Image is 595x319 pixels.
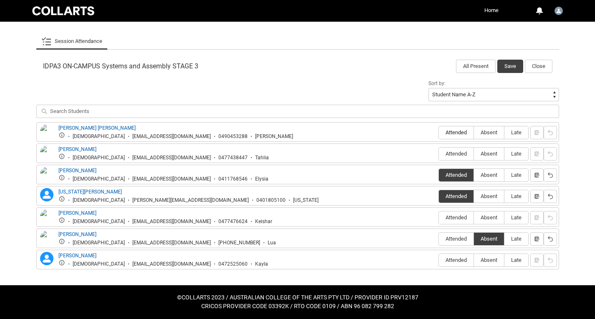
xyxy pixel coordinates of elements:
[504,236,528,242] span: Late
[544,232,557,246] button: Reset
[255,155,269,161] div: Tahlia
[40,188,53,201] lightning-icon: Georgia Owen
[36,33,107,50] li: Session Attendance
[439,236,473,242] span: Attended
[428,80,446,86] span: Sort by:
[40,167,53,185] img: Elysia Blight
[36,105,559,118] input: Search Students
[474,214,504,221] span: Absent
[439,214,473,221] span: Attended
[58,189,122,195] a: [US_STATE][PERSON_NAME]
[218,176,248,182] div: 0411768546
[40,252,53,265] lightning-icon: Markayla Iatrou
[439,129,473,136] span: Attended
[474,236,504,242] span: Absent
[255,133,293,140] div: [PERSON_NAME]
[255,261,268,267] div: Kayla
[132,261,211,267] div: [EMAIL_ADDRESS][DOMAIN_NAME]
[544,190,557,203] button: Reset
[504,257,528,263] span: Late
[58,253,96,259] a: [PERSON_NAME]
[474,151,504,157] span: Absent
[40,231,53,249] img: Lua Carr
[439,151,473,157] span: Attended
[544,254,557,267] button: Reset
[218,155,248,161] div: 0477438447
[58,125,136,131] a: [PERSON_NAME] [PERSON_NAME]
[41,33,102,50] a: Session Attendance
[504,151,528,157] span: Late
[40,209,53,228] img: Keishar Macfarlane
[73,197,125,203] div: [DEMOGRAPHIC_DATA]
[58,231,96,237] a: [PERSON_NAME]
[58,210,96,216] a: [PERSON_NAME]
[132,155,211,161] div: [EMAIL_ADDRESS][DOMAIN_NAME]
[132,133,211,140] div: [EMAIL_ADDRESS][DOMAIN_NAME]
[132,197,249,203] div: [PERSON_NAME][EMAIL_ADDRESS][DOMAIN_NAME]
[218,261,248,267] div: 0472525060
[482,4,501,17] a: Home
[73,219,125,225] div: [DEMOGRAPHIC_DATA]
[474,257,504,263] span: Absent
[504,193,528,199] span: Late
[554,7,563,15] img: Tom.Eames
[218,219,248,225] div: 0477476624
[530,232,544,246] button: Notes
[439,193,473,199] span: Attended
[73,240,125,246] div: [DEMOGRAPHIC_DATA]
[73,155,125,161] div: [DEMOGRAPHIC_DATA]
[456,60,496,73] button: All Present
[544,126,557,139] button: Reset
[73,261,125,267] div: [DEMOGRAPHIC_DATA]
[504,214,528,221] span: Late
[73,133,125,140] div: [DEMOGRAPHIC_DATA]
[218,240,260,246] div: [PHONE_NUMBER]
[293,197,319,203] div: [US_STATE]
[439,257,473,263] span: Attended
[474,172,504,178] span: Absent
[474,193,504,199] span: Absent
[525,60,552,73] button: Close
[544,147,557,161] button: Reset
[58,168,96,173] a: [PERSON_NAME]
[40,124,53,154] img: Celeste Monique Galimberti Espinoza
[58,146,96,152] a: [PERSON_NAME]
[40,146,53,164] img: Dek Hadson
[132,219,211,225] div: [EMAIL_ADDRESS][DOMAIN_NAME]
[256,197,286,203] div: 0401805100
[73,176,125,182] div: [DEMOGRAPHIC_DATA]
[530,168,544,182] button: Notes
[474,129,504,136] span: Absent
[544,211,557,224] button: Reset
[218,133,248,140] div: 0490453288
[544,168,557,182] button: Reset
[268,240,276,246] div: Lua
[530,190,544,203] button: Notes
[255,219,272,225] div: Keishar
[439,172,473,178] span: Attended
[497,60,523,73] button: Save
[504,172,528,178] span: Late
[132,176,211,182] div: [EMAIL_ADDRESS][DOMAIN_NAME]
[552,3,565,17] button: User Profile Tom.Eames
[504,129,528,136] span: Late
[43,62,198,70] span: IDPA3 ON-CAMPUS Systems and Assembly STAGE 3
[132,240,211,246] div: [EMAIL_ADDRESS][DOMAIN_NAME]
[255,176,268,182] div: Elysia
